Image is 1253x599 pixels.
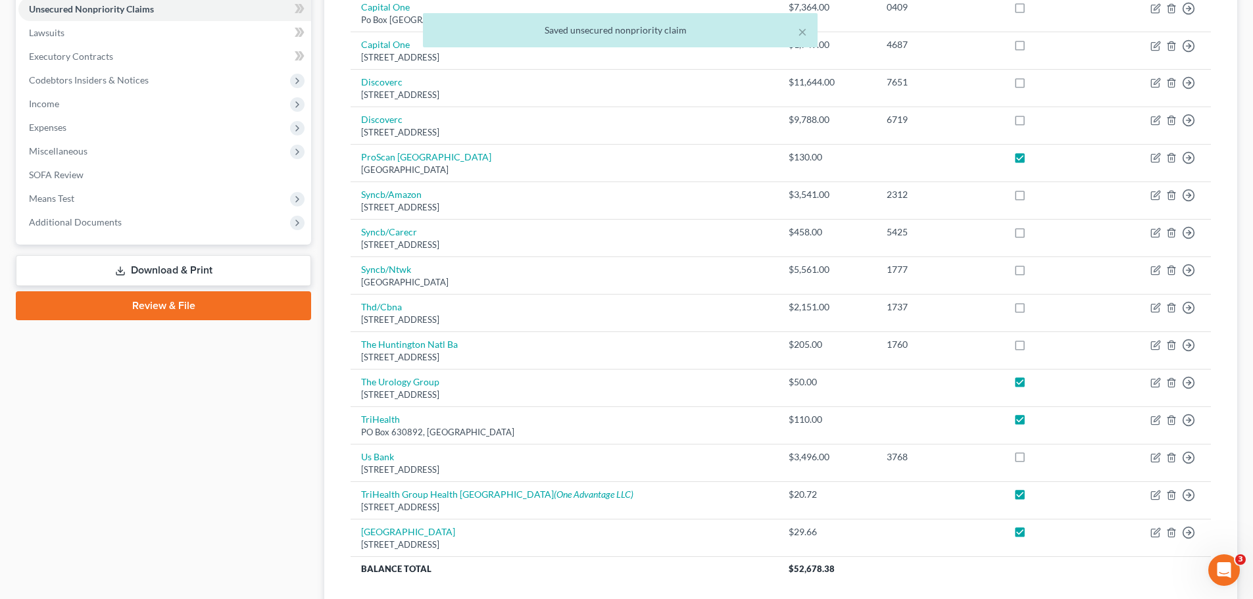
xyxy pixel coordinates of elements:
[887,76,992,89] div: 7651
[887,450,992,464] div: 3768
[361,164,768,176] div: [GEOGRAPHIC_DATA]
[554,489,633,500] i: (One Advantage LLC)
[887,226,992,239] div: 5425
[361,539,768,551] div: [STREET_ADDRESS]
[789,151,866,164] div: $130.00
[887,338,992,351] div: 1760
[789,450,866,464] div: $3,496.00
[789,1,866,14] div: $7,364.00
[361,526,455,537] a: [GEOGRAPHIC_DATA]
[361,151,491,162] a: ProScan [GEOGRAPHIC_DATA]
[351,556,778,580] th: Balance Total
[789,300,866,314] div: $2,151.00
[887,188,992,201] div: 2312
[789,525,866,539] div: $29.66
[361,114,403,125] a: Discoverc
[361,451,394,462] a: Us Bank
[789,375,866,389] div: $50.00
[29,193,74,204] span: Means Test
[361,414,400,425] a: TriHealth
[29,74,149,85] span: Codebtors Insiders & Notices
[361,226,417,237] a: Syncb/Carecr
[361,51,768,64] div: [STREET_ADDRESS]
[361,489,633,500] a: TriHealth Group Health [GEOGRAPHIC_DATA](One Advantage LLC)
[361,376,439,387] a: The Urology Group
[1235,554,1246,565] span: 3
[361,339,458,350] a: The Huntington Natl Ba
[29,145,87,156] span: Miscellaneous
[29,3,154,14] span: Unsecured Nonpriority Claims
[789,226,866,239] div: $458.00
[361,351,768,364] div: [STREET_ADDRESS]
[29,169,84,180] span: SOFA Review
[789,113,866,126] div: $9,788.00
[1208,554,1240,586] iframe: Intercom live chat
[361,201,768,214] div: [STREET_ADDRESS]
[361,264,411,275] a: Syncb/Ntwk
[361,389,768,401] div: [STREET_ADDRESS]
[16,255,311,286] a: Download & Print
[361,1,410,12] a: Capital One
[789,563,835,574] span: $52,678.38
[18,45,311,68] a: Executory Contracts
[789,413,866,426] div: $110.00
[18,163,311,187] a: SOFA Review
[361,89,768,101] div: [STREET_ADDRESS]
[361,464,768,476] div: [STREET_ADDRESS]
[29,98,59,109] span: Income
[361,276,768,289] div: [GEOGRAPHIC_DATA]
[789,338,866,351] div: $205.00
[789,263,866,276] div: $5,561.00
[798,24,807,39] button: ×
[361,239,768,251] div: [STREET_ADDRESS]
[433,24,807,37] div: Saved unsecured nonpriority claim
[16,291,311,320] a: Review & File
[789,76,866,89] div: $11,644.00
[887,300,992,314] div: 1737
[361,426,768,439] div: PO Box 630892, [GEOGRAPHIC_DATA]
[29,216,122,228] span: Additional Documents
[361,76,403,87] a: Discoverc
[29,51,113,62] span: Executory Contracts
[361,314,768,326] div: [STREET_ADDRESS]
[887,263,992,276] div: 1777
[887,1,992,14] div: 0409
[361,501,768,514] div: [STREET_ADDRESS]
[361,126,768,139] div: [STREET_ADDRESS]
[789,488,866,501] div: $20.72
[361,301,402,312] a: Thd/Cbna
[361,189,422,200] a: Syncb/Amazon
[29,122,66,133] span: Expenses
[887,113,992,126] div: 6719
[789,188,866,201] div: $3,541.00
